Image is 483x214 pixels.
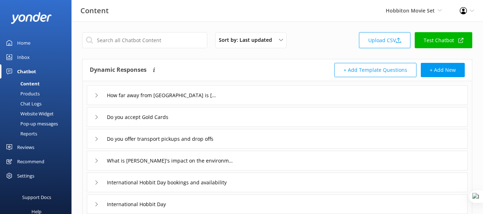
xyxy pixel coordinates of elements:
[11,12,52,24] img: yonder-white-logo.png
[4,89,40,99] div: Products
[22,190,51,204] div: Support Docs
[4,89,72,99] a: Products
[17,50,30,64] div: Inbox
[4,99,41,109] div: Chat Logs
[4,129,37,139] div: Reports
[17,154,44,169] div: Recommend
[359,32,410,48] a: Upload CSV
[4,99,72,109] a: Chat Logs
[82,32,207,48] input: Search all Chatbot Content
[90,63,147,77] h4: Dynamic Responses
[386,7,435,14] span: Hobbiton Movie Set
[415,32,472,48] a: Test Chatbot
[4,119,58,129] div: Pop-up messages
[17,140,34,154] div: Reviews
[4,79,40,89] div: Content
[219,36,276,44] span: Sort by: Last updated
[334,63,417,77] button: + Add Template Questions
[4,109,54,119] div: Website Widget
[4,109,72,119] a: Website Widget
[421,63,465,77] button: + Add New
[4,129,72,139] a: Reports
[17,36,30,50] div: Home
[17,169,34,183] div: Settings
[4,79,72,89] a: Content
[80,5,109,16] h3: Content
[17,64,36,79] div: Chatbot
[4,119,72,129] a: Pop-up messages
